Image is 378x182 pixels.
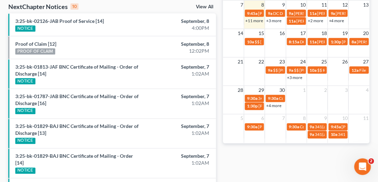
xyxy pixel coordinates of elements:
span: 18 [321,29,328,37]
span: [PERSON_NAME] [PHONE_NUMBER] [297,18,367,24]
span: 20 [363,29,370,37]
a: View All [196,5,213,9]
a: +3 more [266,18,281,23]
span: 16 [279,29,286,37]
a: 3:25-bk-01787-JAB BNC Certificate of Mailing - Order of Discharge [16] [15,94,139,106]
span: 3 [344,86,348,94]
span: 10a [331,132,338,137]
div: September, 8 [149,18,209,25]
span: [PERSON_NAME] dental appt [258,124,312,130]
span: 9:30a [247,96,257,101]
span: [PERSON_NAME] [318,39,350,44]
span: 8 [303,114,307,123]
a: +4 more [266,103,281,109]
div: NOTICE [15,108,35,114]
div: September, 8 [149,41,209,47]
span: 11a [289,18,296,24]
span: 11 [363,114,370,123]
span: 30 [279,86,286,94]
div: NOTICE [15,168,35,174]
span: 28 [237,86,244,94]
span: 9a [289,68,294,73]
span: 19 [342,29,348,37]
div: NOTICE [15,138,35,144]
span: 9a [331,11,335,16]
span: 22 [258,58,265,66]
span: 9:45a [331,124,341,130]
div: NOTICE [15,26,35,32]
span: 4 [365,86,370,94]
div: 1:02AM [149,100,209,107]
span: 9a [289,11,294,16]
span: 1:30p [331,39,342,44]
span: 9a [310,124,314,130]
a: 3:25-bk-02126-JAB Proof of Service [14] [15,18,104,24]
span: $$ [PERSON_NAME] last payment? [273,68,337,73]
span: 17 [300,29,307,37]
a: Proof of Claim [12] [15,41,56,47]
span: DC Dental Appt with [PERSON_NAME] [273,11,344,16]
span: 9:45a [247,11,257,16]
a: +2 more [308,18,323,23]
span: 9a [268,11,272,16]
div: 10 [71,3,79,10]
span: 14 [237,29,244,37]
span: 2 [323,86,328,94]
div: NOTICE [15,78,35,85]
div: September, 7 [149,93,209,100]
div: 1:02AM [149,160,209,167]
span: 6 [261,114,265,123]
span: 1:30p [247,104,258,109]
span: $$ [PERSON_NAME] owes a check $375.00 [294,68,373,73]
div: 1:02AM [149,70,209,77]
span: 12a [352,68,359,73]
span: 8 [261,1,265,9]
span: 1 [303,86,307,94]
div: September, 7 [149,63,209,70]
span: 9a [310,132,314,137]
span: 9 [282,1,286,9]
span: 5 [240,114,244,123]
span: [PERSON_NAME] coming in for 341 [258,11,323,16]
div: September, 7 [149,123,209,130]
span: 9a [268,68,272,73]
span: [PERSON_NAME] FC Hearing-[GEOGRAPHIC_DATA] [258,104,356,109]
a: +3 more [287,75,303,80]
div: 4:00PM [149,25,209,32]
span: Confirmation hearing for [PERSON_NAME] [279,96,358,101]
a: +4 more [329,18,344,23]
span: 24 [300,58,307,66]
a: 3:25-bk-01813-JAF BNC Certificate of Mailing - Order of Discharge [14] [15,64,138,77]
span: 8a [352,39,356,44]
span: 9:30a [247,124,257,130]
a: 3:25-bk-01829-BAJ BNC Certificate of Mailing - Order [14] [15,153,133,166]
span: 341(a) meeting for [PERSON_NAME] [258,96,325,101]
span: 10a [247,39,254,44]
span: 12 [342,1,348,9]
span: 10 [300,1,307,9]
a: 3:25-bk-01829-BAJ BNC Certificate of Mailing - Order of Discharge [13] [15,123,139,136]
span: DC's Doctors Appt - Annual Physical [300,39,366,44]
span: 11 [321,1,328,9]
iframe: Intercom live chat [354,158,371,175]
span: 2 [369,158,374,164]
span: 9:30a [268,96,278,101]
div: NextChapter Notices [8,2,79,11]
span: [PERSON_NAME] & [PERSON_NAME] [294,11,364,16]
span: 15 [258,29,265,37]
div: September, 7 [149,153,209,160]
span: 10 [342,114,348,123]
span: 7 [282,114,286,123]
span: 13 [363,1,370,9]
span: 8:15a [289,39,299,44]
span: 9:30a [289,124,299,130]
span: 23 [279,58,286,66]
div: 12:02PM [149,47,209,54]
span: 9 [323,114,328,123]
span: 11a [310,11,317,16]
span: 10a [310,68,317,73]
span: 29 [258,86,265,94]
span: 7 [240,1,244,9]
span: $$ [PERSON_NAME] first payment is due $400 [255,39,339,44]
span: 27 [363,58,370,66]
